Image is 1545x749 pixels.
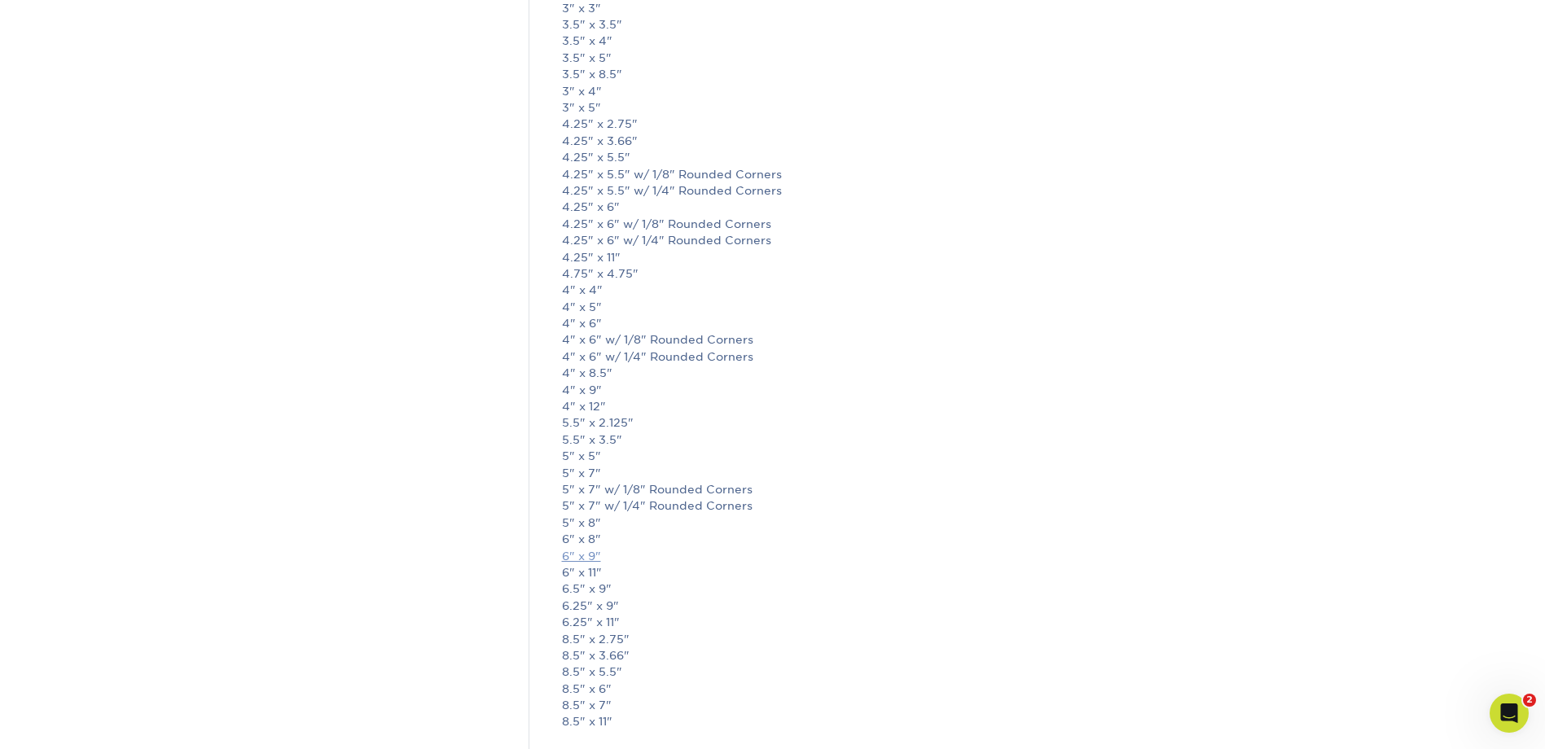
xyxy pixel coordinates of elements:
a: 4" x 4" [562,283,603,296]
a: 4.25" x 11" [562,251,621,264]
a: 8.5" x 3.66" [562,649,630,662]
a: 6.25" x 11" [562,615,620,629]
a: 6.25" x 9" [562,599,619,612]
a: 5.5" x 3.5" [562,433,622,446]
a: 3" x 3" [562,2,601,15]
a: 6.5" x 9" [562,582,612,595]
a: 4" x 8.5" [562,366,612,379]
a: 4.25" x 6" w/ 1/8" Rounded Corners [562,217,771,230]
a: 3.5" x 5" [562,51,612,64]
a: 5.5" x 2.125" [562,416,634,429]
a: 5" x 7" w/ 1/8" Rounded Corners [562,483,753,496]
a: 4.25" x 5.5" w/ 1/4" Rounded Corners [562,184,782,197]
a: 4.25" x 6" [562,200,620,213]
a: 3" x 4" [562,85,602,98]
a: 4" x 12" [562,400,606,413]
a: 6" x 11" [562,566,602,579]
a: 3.5" x 8.5" [562,68,622,81]
a: 4.25" x 3.66" [562,134,638,147]
a: 4.25" x 5.5" [562,151,630,164]
a: 8.5" x 11" [562,715,612,728]
a: 6" x 9" [562,550,601,563]
a: 5" x 7" w/ 1/4" Rounded Corners [562,499,753,512]
a: 4.25" x 5.5" w/ 1/8" Rounded Corners [562,168,782,181]
a: 4.25" x 2.75" [562,117,638,130]
a: 8.5" x 2.75" [562,633,630,646]
a: 3.5" x 3.5" [562,18,622,31]
span: 2 [1523,694,1536,707]
a: 5" x 8" [562,516,601,529]
a: 4" x 6" w/ 1/8" Rounded Corners [562,333,753,346]
a: 8.5" x 7" [562,699,612,712]
a: 6" x 8" [562,532,601,545]
a: 4" x 9" [562,383,602,396]
a: 5" x 7" [562,466,601,480]
a: 4" x 6" w/ 1/4" Rounded Corners [562,350,753,363]
iframe: Intercom live chat [1490,694,1529,733]
a: 8.5" x 6" [562,682,612,695]
a: 4.75" x 4.75" [562,267,639,280]
a: 3" x 5" [562,101,601,114]
a: 8.5" x 5.5" [562,665,622,678]
a: 5" x 5" [562,449,601,462]
a: 4.25" x 6" w/ 1/4" Rounded Corners [562,234,771,247]
a: 4" x 6" [562,317,602,330]
a: 3.5" x 4" [562,34,612,47]
a: 4" x 5" [562,300,602,313]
